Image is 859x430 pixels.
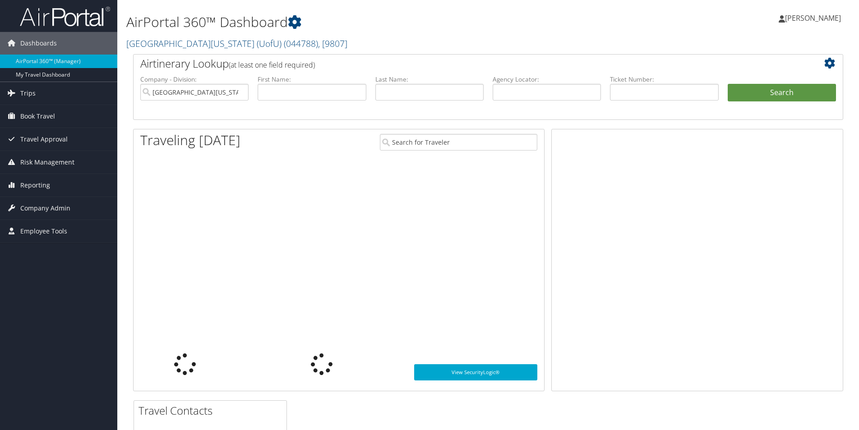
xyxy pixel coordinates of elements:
[20,174,50,197] span: Reporting
[258,75,366,84] label: First Name:
[20,220,67,242] span: Employee Tools
[20,128,68,151] span: Travel Approval
[20,197,70,220] span: Company Admin
[380,134,537,151] input: Search for Traveler
[126,13,609,32] h1: AirPortal 360™ Dashboard
[126,37,347,50] a: [GEOGRAPHIC_DATA][US_STATE] (UofU)
[779,5,850,32] a: [PERSON_NAME]
[20,151,74,174] span: Risk Management
[140,75,249,84] label: Company - Division:
[728,84,836,102] button: Search
[610,75,718,84] label: Ticket Number:
[318,37,347,50] span: , [ 9807 ]
[284,37,318,50] span: ( 044788 )
[414,364,537,380] a: View SecurityLogic®
[140,56,777,71] h2: Airtinerary Lookup
[139,403,286,418] h2: Travel Contacts
[140,131,240,150] h1: Traveling [DATE]
[785,13,841,23] span: [PERSON_NAME]
[20,32,57,55] span: Dashboards
[20,105,55,128] span: Book Travel
[20,6,110,27] img: airportal-logo.png
[493,75,601,84] label: Agency Locator:
[375,75,484,84] label: Last Name:
[20,82,36,105] span: Trips
[229,60,315,70] span: (at least one field required)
